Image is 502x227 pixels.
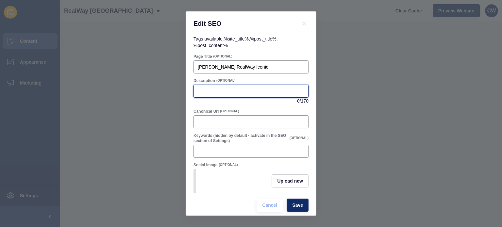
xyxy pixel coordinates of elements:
span: (OPTIONAL) [213,54,232,59]
span: (OPTIONAL) [290,136,309,140]
span: 170 [301,98,309,104]
button: Save [287,199,309,212]
h1: Edit SEO [193,19,292,28]
label: Description [193,78,215,83]
label: Canonical Url [193,109,219,114]
span: (OPTIONAL) [219,163,238,167]
button: Cancel [257,199,283,212]
label: Keywords (hidden by default - activate in the SEO section of Settings) [193,133,288,143]
code: %post_title% [250,36,276,41]
span: 0 [297,98,300,104]
label: Page Title [193,54,212,59]
span: Save [292,202,303,208]
span: Tags available: , , [193,36,278,48]
span: / [300,98,301,104]
code: %site_title% [224,36,249,41]
span: (OPTIONAL) [220,109,239,114]
button: Upload new [272,174,309,187]
span: Cancel [262,202,277,208]
span: (OPTIONAL) [216,78,235,83]
label: Social Image [193,162,217,168]
span: Upload new [277,178,303,184]
code: %post_content% [193,43,228,48]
